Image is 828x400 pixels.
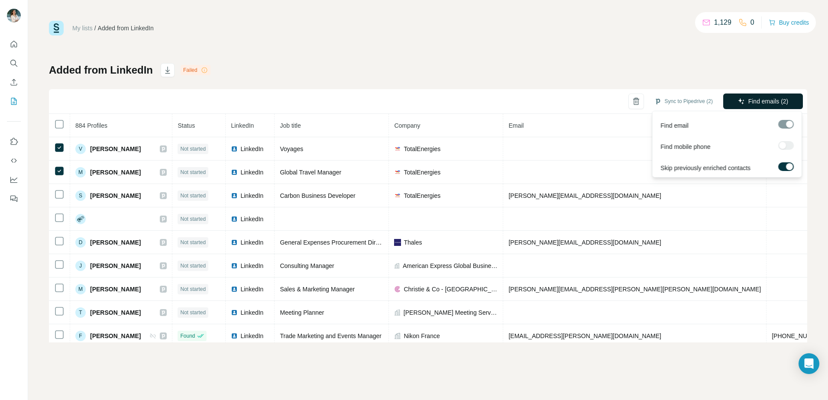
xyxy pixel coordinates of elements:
[769,16,809,29] button: Buy credits
[181,65,210,75] div: Failed
[90,261,141,270] span: [PERSON_NAME]
[660,164,750,172] span: Skip previously enriched contacts
[280,192,355,199] span: Carbon Business Developer
[7,172,21,187] button: Dashboard
[49,63,153,77] h1: Added from LinkedIn
[75,331,86,341] div: F
[748,97,789,106] span: Find emails (2)
[98,24,154,32] div: Added from LinkedIn
[394,192,401,199] img: company-logo
[180,332,195,340] span: Found
[508,286,761,293] span: [PERSON_NAME][EMAIL_ADDRESS][PERSON_NAME][PERSON_NAME][DOMAIN_NAME]
[180,309,206,316] span: Not started
[508,239,661,246] span: [PERSON_NAME][EMAIL_ADDRESS][DOMAIN_NAME]
[90,285,141,294] span: [PERSON_NAME]
[648,95,719,108] button: Sync to Pipedrive (2)
[75,261,86,271] div: J
[94,24,96,32] li: /
[75,190,86,201] div: S
[90,145,141,153] span: [PERSON_NAME]
[660,121,689,130] span: Find email
[231,262,238,269] img: LinkedIn logo
[180,168,206,176] span: Not started
[280,122,301,129] span: Job title
[231,192,238,199] img: LinkedIn logo
[723,94,803,109] button: Find emails (2)
[180,262,206,270] span: Not started
[240,215,263,223] span: LinkedIn
[90,168,141,177] span: [PERSON_NAME]
[404,285,498,294] span: Christie & Co - [GEOGRAPHIC_DATA]
[75,122,107,129] span: 884 Profiles
[508,332,661,339] span: [EMAIL_ADDRESS][PERSON_NAME][DOMAIN_NAME]
[772,332,826,339] span: [PHONE_NUMBER]
[90,308,141,317] span: [PERSON_NAME]
[90,332,141,340] span: [PERSON_NAME]
[403,261,498,270] span: American Express Global Business Travel
[231,216,238,223] img: LinkedIn logo
[240,332,263,340] span: LinkedIn
[280,309,324,316] span: Meeting Planner
[90,191,141,200] span: [PERSON_NAME]
[180,215,206,223] span: Not started
[508,122,524,129] span: Email
[231,122,254,129] span: LinkedIn
[660,142,710,151] span: Find mobile phone
[394,169,401,176] img: company-logo
[394,145,401,152] img: company-logo
[75,144,86,154] div: V
[404,168,440,177] span: TotalEnergies
[180,285,206,293] span: Not started
[280,239,389,246] span: General Expenses Procurement Director
[7,9,21,23] img: Avatar
[75,167,86,177] div: M
[240,168,263,177] span: LinkedIn
[7,191,21,206] button: Feedback
[240,145,263,153] span: LinkedIn
[231,309,238,316] img: LinkedIn logo
[180,239,206,246] span: Not started
[7,94,21,109] button: My lists
[178,122,195,129] span: Status
[75,237,86,248] div: D
[7,74,21,90] button: Enrich CSV
[404,332,440,340] span: Nikon France
[404,238,422,247] span: Thales
[508,192,661,199] span: [PERSON_NAME][EMAIL_ADDRESS][DOMAIN_NAME]
[240,191,263,200] span: LinkedIn
[280,262,334,269] span: Consulting Manager
[7,134,21,149] button: Use Surfe on LinkedIn
[394,239,401,246] img: company-logo
[394,122,420,129] span: Company
[240,238,263,247] span: LinkedIn
[404,308,498,317] span: [PERSON_NAME] Meeting Services
[394,286,401,293] img: company-logo
[799,353,819,374] div: Open Intercom Messenger
[231,145,238,152] img: LinkedIn logo
[231,169,238,176] img: LinkedIn logo
[180,145,206,153] span: Not started
[75,307,86,318] div: T
[240,261,263,270] span: LinkedIn
[7,55,21,71] button: Search
[280,286,355,293] span: Sales & Marketing Manager
[180,192,206,200] span: Not started
[7,36,21,52] button: Quick start
[240,308,263,317] span: LinkedIn
[280,145,303,152] span: Voyages
[280,169,341,176] span: Global Travel Manager
[231,332,238,339] img: LinkedIn logo
[90,238,141,247] span: [PERSON_NAME]
[231,239,238,246] img: LinkedIn logo
[714,17,731,28] p: 1,129
[75,284,86,294] div: M
[49,21,64,35] img: Surfe Logo
[750,17,754,28] p: 0
[404,191,440,200] span: TotalEnergies
[231,286,238,293] img: LinkedIn logo
[72,25,93,32] a: My lists
[280,332,382,339] span: Trade Marketing and Events Manager
[404,145,440,153] span: TotalEnergies
[240,285,263,294] span: LinkedIn
[7,153,21,168] button: Use Surfe API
